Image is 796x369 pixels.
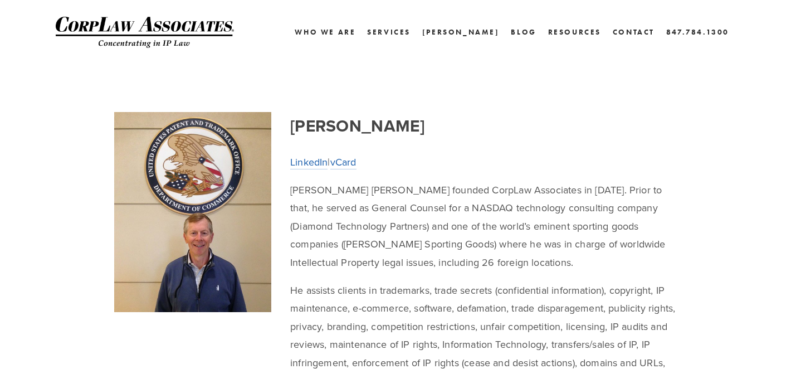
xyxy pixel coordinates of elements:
[290,181,682,271] p: [PERSON_NAME] [PERSON_NAME] founded CorpLaw Associates in [DATE]. Prior to that, he served as Gen...
[613,24,655,40] a: Contact
[330,155,357,170] a: vCard
[56,17,234,48] img: CorpLaw IP Law Firm
[511,24,536,40] a: Blog
[295,24,355,40] a: Who We Are
[548,28,601,36] a: Resources
[290,114,424,138] strong: [PERSON_NAME]
[666,24,729,40] a: 847.784.1300
[290,155,328,170] a: LinkedIn
[422,24,500,40] a: [PERSON_NAME]
[367,24,411,40] a: Services
[290,153,682,171] p: |
[114,112,271,312] img: Charlie.JPG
